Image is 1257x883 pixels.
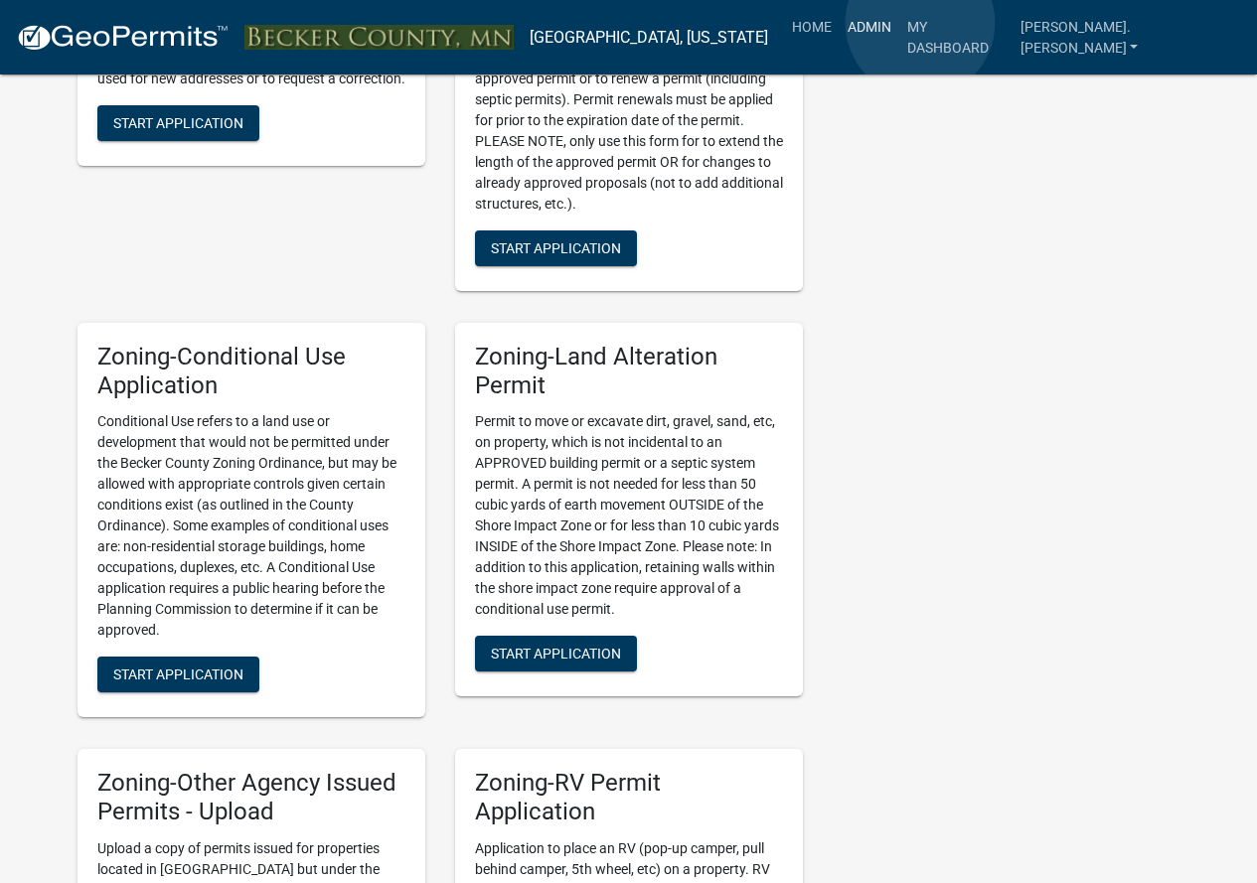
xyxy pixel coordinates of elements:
[475,411,783,620] p: Permit to move or excavate dirt, gravel, sand, etc, on property, which is not incidental to an AP...
[244,25,514,51] img: Becker County, Minnesota
[899,8,1013,67] a: My Dashboard
[97,657,259,692] button: Start Application
[491,239,621,255] span: Start Application
[784,8,840,46] a: Home
[530,21,768,55] a: [GEOGRAPHIC_DATA], [US_STATE]
[475,636,637,671] button: Start Application
[475,769,783,826] h5: Zoning-RV Permit Application
[97,411,405,641] p: Conditional Use refers to a land use or development that would not be permitted under the Becker ...
[840,8,899,46] a: Admin
[97,105,259,141] button: Start Application
[475,230,637,266] button: Start Application
[97,769,405,826] h5: Zoning-Other Agency Issued Permits - Upload
[97,343,405,400] h5: Zoning-Conditional Use Application
[475,48,783,215] p: Application to amend/change or alter an existing approved permit or to renew a permit (including ...
[113,666,243,682] span: Start Application
[475,343,783,400] h5: Zoning-Land Alteration Permit
[113,114,243,130] span: Start Application
[491,646,621,662] span: Start Application
[1013,8,1241,67] a: [PERSON_NAME].[PERSON_NAME]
